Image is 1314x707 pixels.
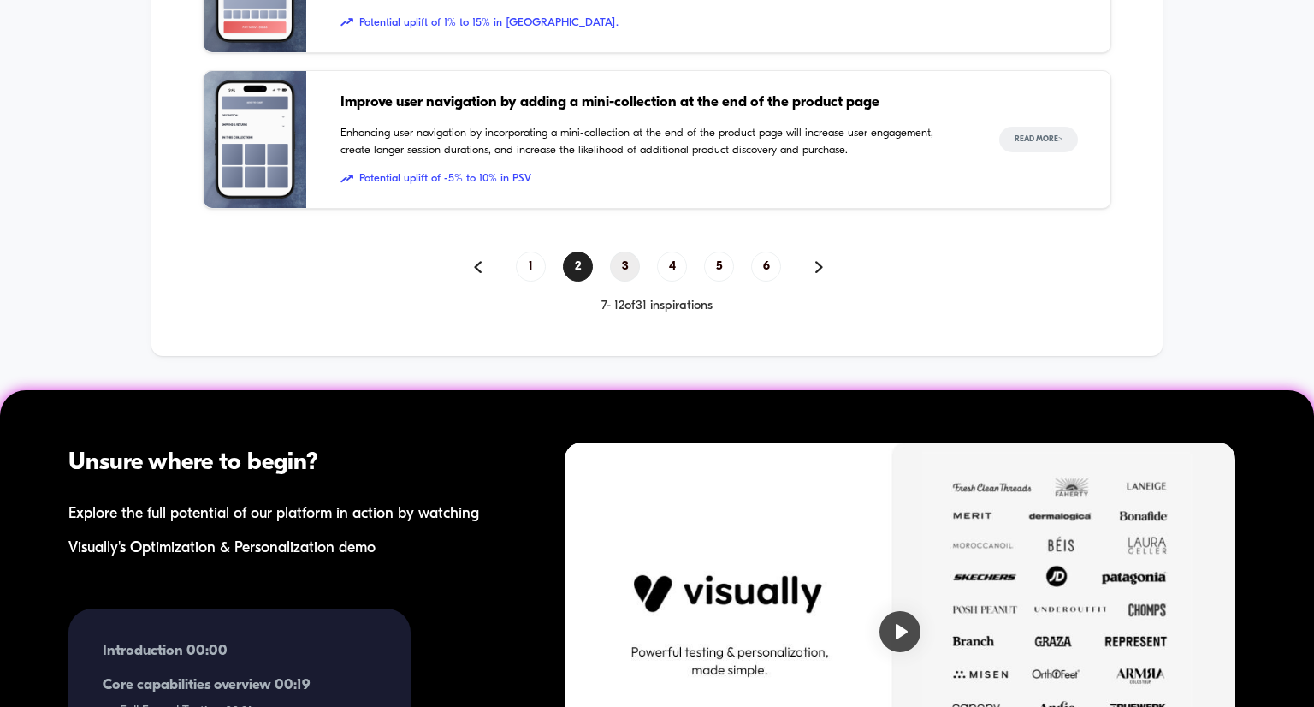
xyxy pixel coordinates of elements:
[657,252,687,282] span: 4
[474,261,482,273] img: pagination back
[704,252,734,282] span: 5
[340,92,966,114] span: Improve user navigation by adding a mini-collection at the end of the product page
[340,125,966,158] span: Enhancing user navigation by incorporating a mini-collection at the end of the product page will ...
[610,252,640,282] span: 3
[204,71,306,209] img: Enhancing user navigation by incorporating a mini-collection at the end of the product page will ...
[203,299,1112,313] div: 7 - 12 of 31 inspirations
[103,677,376,694] span: Core capabilities overview 00:19
[563,252,593,282] span: 2
[103,643,376,660] span: Introduction 00:00
[516,252,546,282] span: 1
[340,15,966,32] span: Potential uplift of 1% to 15% in [GEOGRAPHIC_DATA].
[815,261,823,273] img: pagination forward
[68,497,500,566] div: Explore the full potential of our platform in action by watching Visually's Optimization & Person...
[340,170,966,187] span: Potential uplift of -5% to 10% in PSV
[68,446,500,480] div: Unsure where to begin?
[999,127,1078,152] button: Read More>
[751,252,781,282] span: 6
